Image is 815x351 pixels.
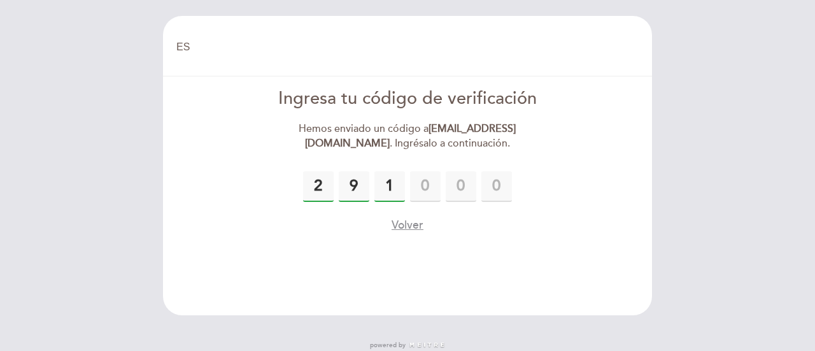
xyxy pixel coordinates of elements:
[370,341,445,350] a: powered by
[303,171,334,202] input: 0
[410,171,441,202] input: 0
[370,341,406,350] span: powered by
[262,87,554,111] div: Ingresa tu código de verificación
[392,217,423,233] button: Volver
[305,122,516,150] strong: [EMAIL_ADDRESS][DOMAIN_NAME]
[409,342,445,348] img: MEITRE
[374,171,405,202] input: 0
[339,171,369,202] input: 0
[446,171,476,202] input: 0
[481,171,512,202] input: 0
[262,122,554,151] div: Hemos enviado un código a . Ingrésalo a continuación.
